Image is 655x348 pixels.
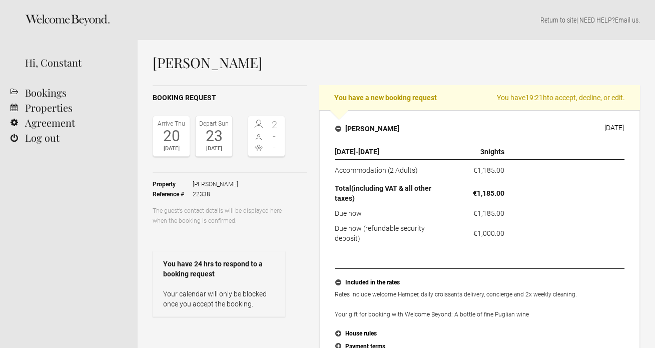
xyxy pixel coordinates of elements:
[153,93,307,103] h2: Booking request
[327,118,632,139] button: [PERSON_NAME] [DATE]
[473,209,504,217] flynt-currency: €1,185.00
[335,327,624,340] button: House rules
[335,148,356,156] span: [DATE]
[153,15,640,25] p: | NEED HELP? .
[198,129,230,144] div: 23
[153,179,193,189] strong: Property
[335,221,451,243] td: Due now (refundable security deposit)
[198,119,230,129] div: Depart Sun
[604,124,624,132] div: [DATE]
[156,144,187,154] div: [DATE]
[450,144,508,160] th: nights
[163,289,275,309] p: Your calendar will only be blocked once you accept the booking.
[335,184,431,202] span: (including VAT & all other taxes)
[473,166,504,174] flynt-currency: €1,185.00
[335,160,451,178] td: Accommodation (2 Adults)
[193,179,238,189] span: [PERSON_NAME]
[335,276,624,289] button: Included in the rates
[25,55,123,70] div: Hi, Constant
[525,94,547,102] flynt-countdown: 19:21h
[335,124,399,134] h4: [PERSON_NAME]
[540,16,576,24] a: Return to site
[153,206,285,226] p: The guest’s contact details will be displayed here when the booking is confirmed.
[267,131,283,141] span: -
[267,120,283,130] span: 2
[615,16,638,24] a: Email us
[153,189,193,199] strong: Reference #
[473,189,504,197] flynt-currency: €1,185.00
[193,189,238,199] span: 22338
[319,85,640,110] h2: You have a new booking request
[163,259,275,279] strong: You have 24 hrs to respond to a booking request
[473,229,504,237] flynt-currency: €1,000.00
[198,144,230,154] div: [DATE]
[153,55,640,70] h1: [PERSON_NAME]
[358,148,379,156] span: [DATE]
[497,93,625,103] span: You have to accept, decline, or edit.
[480,148,484,156] span: 3
[335,289,624,319] p: Rates include welcome Hamper, daily croissants delivery, concierge and 2x weekly cleaning. Your g...
[156,129,187,144] div: 20
[156,119,187,129] div: Arrive Thu
[335,178,451,206] th: Total
[335,144,451,160] th: -
[335,206,451,221] td: Due now
[267,143,283,153] span: -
